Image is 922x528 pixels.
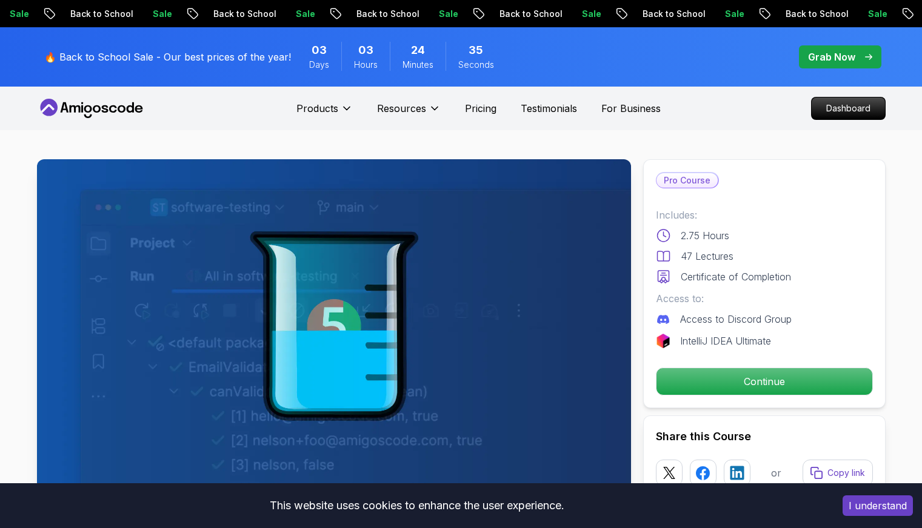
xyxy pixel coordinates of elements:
button: Resources [377,101,441,125]
span: 3 Hours [358,42,373,59]
p: Access to: [656,291,873,306]
span: Days [309,59,329,71]
p: Copy link [827,467,865,479]
p: Sale [142,8,181,20]
span: Hours [354,59,378,71]
p: 2.75 Hours [681,228,729,243]
a: Dashboard [811,97,886,120]
p: Pro Course [656,173,718,188]
span: 24 Minutes [411,42,425,59]
p: Certificate of Completion [681,269,791,284]
p: or [771,466,781,480]
a: Pricing [465,101,496,116]
p: Products [296,101,338,116]
p: Back to School [489,8,572,20]
p: Dashboard [812,97,885,119]
p: Sale [429,8,467,20]
img: jetbrains logo [656,334,670,348]
p: Continue [656,368,872,395]
button: Continue [656,368,873,395]
p: Resources [377,101,426,116]
p: Includes: [656,208,873,222]
p: Access to Discord Group [680,312,792,326]
button: Copy link [803,460,873,486]
button: Products [296,101,353,125]
span: 35 Seconds [469,42,483,59]
p: 🔥 Back to School Sale - Our best prices of the year! [44,50,291,64]
span: Seconds [458,59,494,71]
img: java-unit-testing_thumbnail [37,159,631,493]
p: Sale [715,8,753,20]
p: Back to School [203,8,286,20]
span: 3 Days [312,42,327,59]
h2: Share this Course [656,428,873,445]
p: IntelliJ IDEA Ultimate [680,334,771,348]
p: Back to School [346,8,429,20]
div: This website uses cookies to enhance the user experience. [9,492,824,519]
p: Sale [858,8,897,20]
p: Sale [572,8,610,20]
p: Back to School [60,8,142,20]
button: Accept cookies [843,495,913,516]
p: Back to School [632,8,715,20]
a: For Business [601,101,661,116]
p: Sale [286,8,324,20]
a: Testimonials [521,101,577,116]
p: Grab Now [808,50,855,64]
span: Minutes [403,59,433,71]
p: Back to School [775,8,858,20]
p: 47 Lectures [681,249,733,263]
